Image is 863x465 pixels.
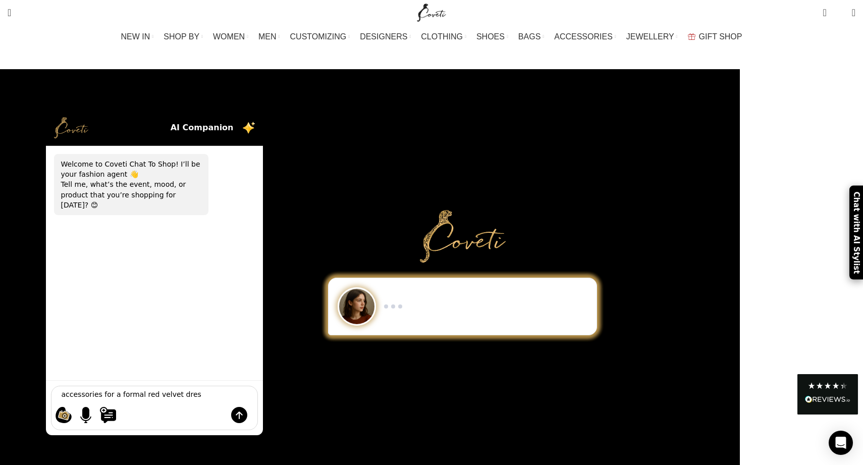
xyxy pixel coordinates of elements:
[518,27,544,47] a: BAGS
[421,27,466,47] a: CLOTHING
[688,33,695,40] img: GiftBag
[420,210,506,263] img: Primary Gold
[805,394,850,407] div: Read All Reviews
[360,27,411,47] a: DESIGNERS
[554,32,613,41] span: ACCESSORIES
[290,27,350,47] a: CUSTOMIZING
[688,27,742,47] a: GIFT SHOP
[805,396,850,403] img: REVIEWS.io
[836,10,844,18] span: 0
[164,32,199,41] span: SHOP BY
[321,278,604,335] div: Chat to Shop demo
[3,3,16,23] a: Search
[797,374,858,415] div: Read All Reviews
[699,32,742,41] span: GIFT SHOP
[290,32,347,41] span: CUSTOMIZING
[824,5,831,13] span: 0
[360,32,407,41] span: DESIGNERS
[818,3,831,23] a: 0
[518,32,541,41] span: BAGS
[554,27,616,47] a: ACCESSORIES
[121,32,150,41] span: NEW IN
[258,27,280,47] a: MEN
[834,3,844,23] div: My Wishlist
[626,27,678,47] a: JEWELLERY
[3,27,860,47] div: Main navigation
[829,431,853,455] div: Open Intercom Messenger
[213,27,248,47] a: WOMEN
[421,32,463,41] span: CLOTHING
[121,27,154,47] a: NEW IN
[807,382,848,390] div: 4.28 Stars
[258,32,277,41] span: MEN
[626,32,674,41] span: JEWELLERY
[476,27,508,47] a: SHOES
[415,8,449,16] a: Site logo
[164,27,203,47] a: SHOP BY
[476,32,505,41] span: SHOES
[213,32,245,41] span: WOMEN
